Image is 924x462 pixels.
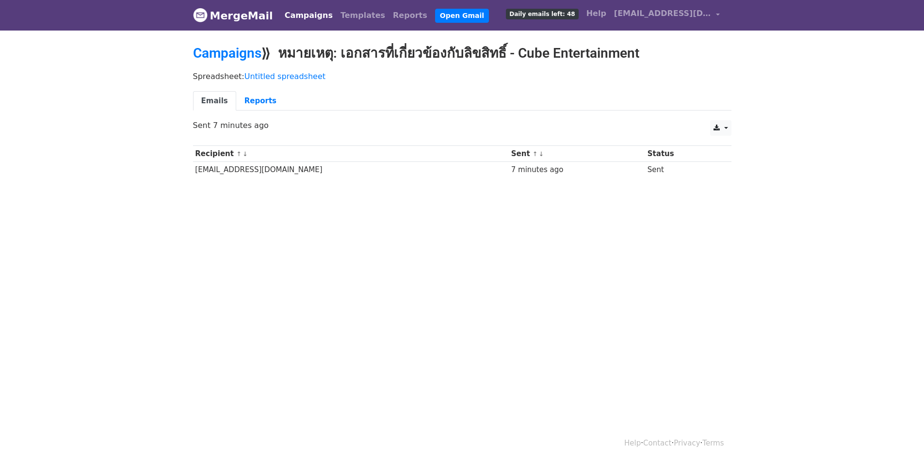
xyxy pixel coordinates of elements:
a: Untitled spreadsheet [244,72,325,81]
th: Sent [509,146,645,162]
span: [EMAIL_ADDRESS][DOMAIN_NAME] [614,8,711,19]
a: Reports [236,91,285,111]
a: Terms [702,439,724,447]
a: Campaigns [193,45,261,61]
th: Status [645,146,720,162]
a: ↓ [539,150,544,158]
a: Privacy [674,439,700,447]
a: Reports [389,6,431,25]
a: Open Gmail [435,9,489,23]
a: Help [583,4,610,23]
a: [EMAIL_ADDRESS][DOMAIN_NAME] [610,4,724,27]
a: Contact [643,439,671,447]
a: ↓ [243,150,248,158]
a: Templates [337,6,389,25]
p: Sent 7 minutes ago [193,120,731,130]
th: Recipient [193,146,509,162]
span: Daily emails left: 48 [506,9,578,19]
img: MergeMail logo [193,8,208,22]
div: Tiện ích trò chuyện [875,415,924,462]
a: Campaigns [281,6,337,25]
a: Daily emails left: 48 [502,4,582,23]
a: MergeMail [193,5,273,26]
a: ↑ [533,150,538,158]
a: ↑ [236,150,242,158]
td: [EMAIL_ADDRESS][DOMAIN_NAME] [193,162,509,178]
iframe: Chat Widget [875,415,924,462]
a: Emails [193,91,236,111]
td: Sent [645,162,720,178]
a: Help [624,439,641,447]
h2: ⟫ หมายเหตุ: เอกสารที่เกี่ยวข้องกับลิขสิทธิ์ - Cube Entertainment [193,45,731,62]
p: Spreadsheet: [193,71,731,81]
div: 7 minutes ago [511,164,643,175]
